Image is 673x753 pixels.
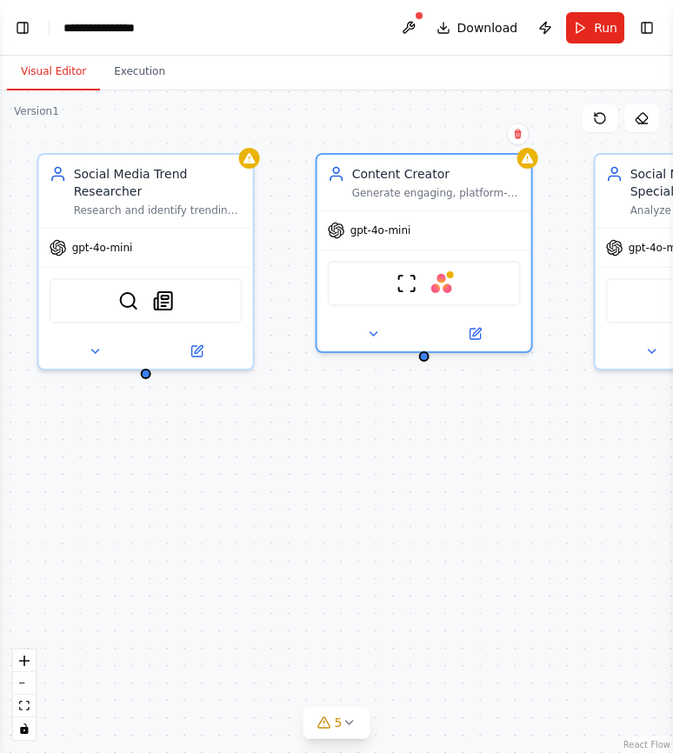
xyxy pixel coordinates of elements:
div: Research and identify trending topics, hashtags, and content themes in {industry} to inform conte... [74,203,243,217]
img: SerperDevTool [118,290,139,311]
div: React Flow controls [13,650,36,740]
button: Delete node [507,123,530,145]
button: Run [566,12,624,43]
div: Version 1 [14,104,59,118]
button: Download [430,12,525,43]
nav: breadcrumb [63,19,150,37]
img: SerplyNewsSearchTool [153,290,174,311]
div: Social Media Trend ResearcherResearch and identify trending topics, hashtags, and content themes ... [37,153,255,370]
span: gpt-4o-mini [72,241,133,255]
img: ScrapeWebsiteTool [396,273,417,294]
button: Open in side panel [426,323,524,344]
button: 5 [303,707,370,739]
button: Show right sidebar [635,16,659,40]
img: Asana [431,273,452,294]
div: Generate engaging, platform-optimized social media content ideas and captions for {industry} base... [352,186,521,200]
button: Execution [100,54,179,90]
div: Content CreatorGenerate engaging, platform-optimized social media content ideas and captions for ... [316,153,533,353]
span: gpt-4o-mini [350,223,411,237]
button: zoom out [13,672,36,695]
span: Download [457,19,518,37]
span: 5 [335,714,343,731]
a: React Flow attribution [623,740,670,750]
button: Visual Editor [7,54,100,90]
button: zoom in [13,650,36,672]
div: Social Media Trend Researcher [74,165,243,200]
button: fit view [13,695,36,717]
button: Open in side panel [148,341,246,362]
span: Run [594,19,617,37]
div: Content Creator [352,165,521,183]
button: Show left sidebar [10,16,35,40]
button: toggle interactivity [13,717,36,740]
